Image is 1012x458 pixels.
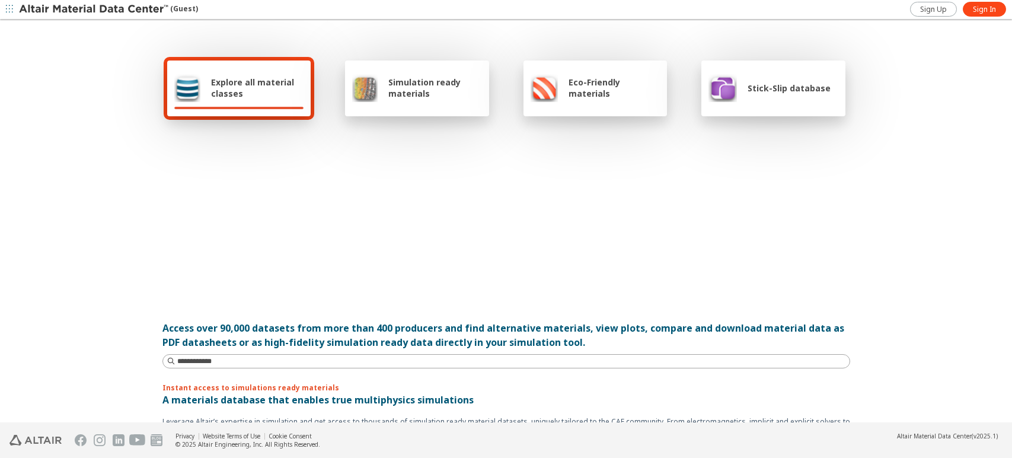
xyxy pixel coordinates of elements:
img: Explore all material classes [174,74,201,102]
div: Access over 90,000 datasets from more than 400 producers and find alternative materials, view plo... [162,321,850,349]
a: Website Terms of Use [203,432,260,440]
span: Stick-Slip database [748,82,831,94]
img: Stick-Slip database [708,74,737,102]
a: Sign In [963,2,1006,17]
img: Eco-Friendly materials [531,74,558,102]
span: Explore all material classes [211,77,304,99]
span: Eco-Friendly materials [569,77,660,99]
img: Simulation ready materials [352,74,378,102]
a: Cookie Consent [269,432,312,440]
p: Leverage Altair’s expertise in simulation and get access to thousands of simulation ready materia... [162,416,850,437]
div: © 2025 Altair Engineering, Inc. All Rights Reserved. [175,440,320,449]
div: (Guest) [19,4,198,15]
span: Sign Up [920,5,947,14]
a: Privacy [175,432,194,440]
span: Sign In [973,5,996,14]
a: Sign Up [910,2,957,17]
img: Altair Engineering [9,435,62,446]
div: (v2025.1) [897,432,998,440]
p: A materials database that enables true multiphysics simulations [162,393,850,407]
span: Altair Material Data Center [897,432,972,440]
span: Simulation ready materials [388,77,481,99]
p: Instant access to simulations ready materials [162,383,850,393]
img: Altair Material Data Center [19,4,170,15]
